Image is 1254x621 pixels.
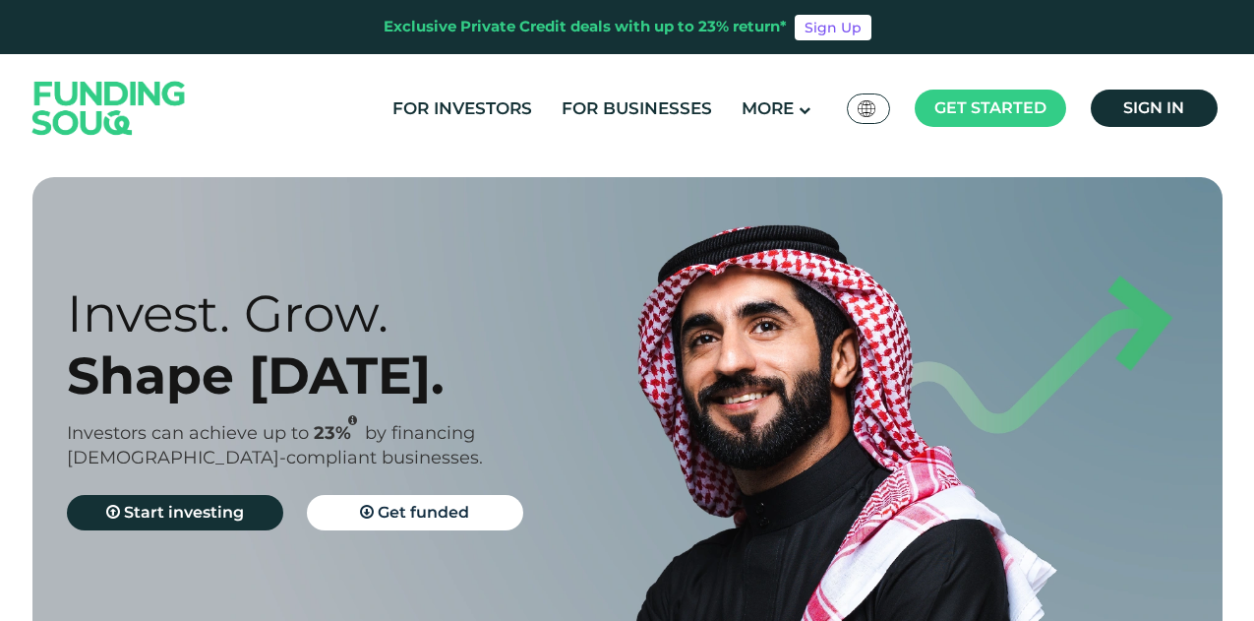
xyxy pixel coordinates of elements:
[13,58,206,157] img: Logo
[67,344,662,406] div: Shape [DATE].
[67,422,483,468] span: by financing [DEMOGRAPHIC_DATA]-compliant businesses.
[67,495,283,530] a: Start investing
[858,100,875,117] img: SA Flag
[384,16,787,38] div: Exclusive Private Credit deals with up to 23% return*
[934,98,1046,117] span: Get started
[124,503,244,522] span: Start investing
[1091,90,1218,127] a: Sign in
[307,495,523,530] a: Get funded
[557,93,717,125] a: For Businesses
[67,282,662,344] div: Invest. Grow.
[742,98,794,118] span: More
[795,15,871,40] a: Sign Up
[388,93,537,125] a: For Investors
[378,503,469,522] span: Get funded
[67,422,309,444] span: Investors can achieve up to
[314,422,365,444] span: 23%
[348,415,357,426] i: 23% IRR (expected) ~ 15% Net yield (expected)
[1123,98,1184,117] span: Sign in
